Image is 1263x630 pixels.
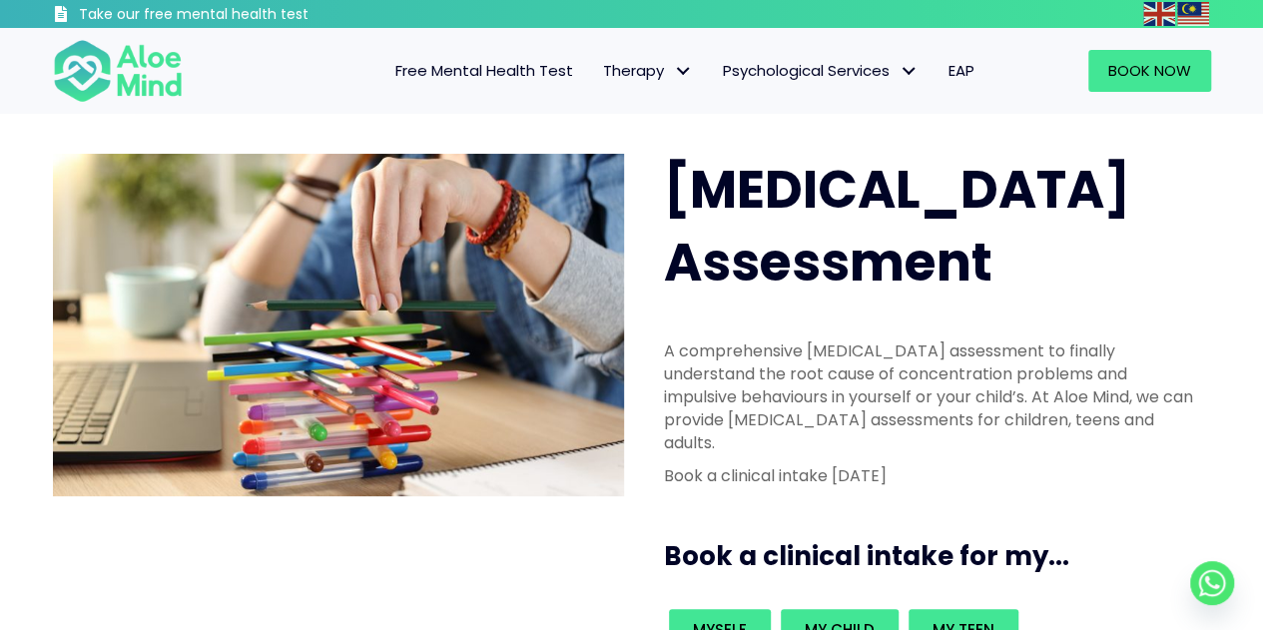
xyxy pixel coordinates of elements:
[1088,50,1211,92] a: Book Now
[53,154,624,496] img: ADHD photo
[1143,2,1175,26] img: en
[1177,2,1209,26] img: ms
[669,57,698,86] span: Therapy: submenu
[603,60,693,81] span: Therapy
[708,50,934,92] a: Psychological ServicesPsychological Services: submenu
[934,50,989,92] a: EAP
[895,57,924,86] span: Psychological Services: submenu
[209,50,989,92] nav: Menu
[380,50,588,92] a: Free Mental Health Test
[1108,60,1191,81] span: Book Now
[664,153,1130,299] span: [MEDICAL_DATA] Assessment
[948,60,974,81] span: EAP
[79,5,415,25] h3: Take our free mental health test
[664,339,1199,455] p: A comprehensive [MEDICAL_DATA] assessment to finally understand the root cause of concentration p...
[53,5,415,28] a: Take our free mental health test
[1143,2,1177,25] a: English
[723,60,919,81] span: Psychological Services
[1190,561,1234,605] a: Whatsapp
[664,464,1199,487] p: Book a clinical intake [DATE]
[588,50,708,92] a: TherapyTherapy: submenu
[395,60,573,81] span: Free Mental Health Test
[53,38,183,104] img: Aloe mind Logo
[664,538,1219,574] h3: Book a clinical intake for my...
[1177,2,1211,25] a: Malay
